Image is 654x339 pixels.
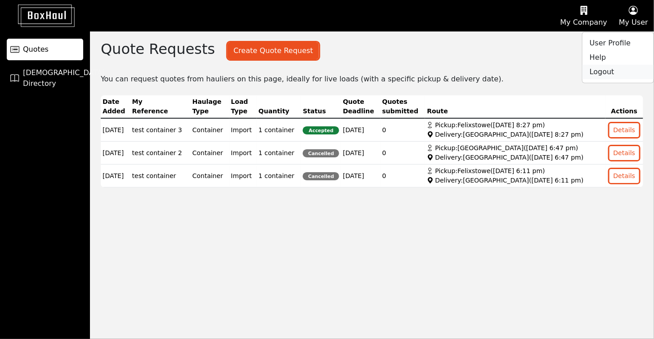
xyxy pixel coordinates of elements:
[425,95,605,118] th: Route
[341,142,380,165] td: [DATE]
[130,142,191,165] td: test container 2
[257,165,301,187] td: 1 container
[303,126,339,134] span: Accepted
[130,118,191,142] td: test container 3
[228,42,319,59] button: Create Quote Request
[609,123,640,137] button: Details
[229,142,257,165] td: Import
[257,118,301,142] td: 1 container
[609,146,640,160] button: Details
[427,153,604,162] div: Delivery: [GEOGRAPHIC_DATA] ( [DATE] 6:47 pm )
[229,95,257,118] th: Load Type
[191,165,229,187] td: Container
[4,4,75,27] img: BoxHaul
[7,39,83,60] a: Quotes
[130,95,191,118] th: My Reference
[427,120,604,130] div: Pickup: Felixstowe ( [DATE] 8:27 pm )
[23,67,105,89] span: [DEMOGRAPHIC_DATA] Directory
[609,126,640,133] a: Details
[381,95,426,118] th: Quotes submitted
[341,118,380,142] td: [DATE]
[101,142,130,165] td: [DATE]
[257,95,301,118] th: Quantity
[427,176,604,185] div: Delivery: [GEOGRAPHIC_DATA] ( [DATE] 6:11 pm )
[613,0,654,31] button: My User
[555,0,613,31] button: My Company
[130,165,191,187] td: test container
[303,172,339,180] span: Cancelled
[381,165,426,187] td: 0
[582,36,654,50] a: User Profile
[381,142,426,165] td: 0
[303,149,339,157] span: Cancelled
[341,95,380,118] th: Quote Deadline
[609,169,640,183] button: Details
[609,172,640,179] a: Details
[582,50,654,65] a: Help
[23,44,49,55] span: Quotes
[257,142,301,165] td: 1 container
[582,65,654,79] a: Logout
[341,165,380,187] td: [DATE]
[609,149,640,156] a: Details
[427,143,604,153] div: Pickup: [GEOGRAPHIC_DATA] ( [DATE] 6:47 pm )
[605,95,643,118] th: Actions
[101,165,130,187] td: [DATE]
[427,130,604,139] div: Delivery: [GEOGRAPHIC_DATA] ( [DATE] 8:27 pm )
[7,67,83,89] a: [DEMOGRAPHIC_DATA] Directory
[229,165,257,187] td: Import
[191,95,229,118] th: Haulage Type
[427,166,604,176] div: Pickup: Felixstowe ( [DATE] 6:11 pm )
[101,40,215,58] h2: Quote Requests
[101,118,130,142] td: [DATE]
[191,142,229,165] td: Container
[101,95,130,118] th: Date Added
[381,118,426,142] td: 0
[301,95,341,118] th: Status
[191,118,229,142] td: Container
[90,72,654,85] div: You can request quotes from hauliers on this page, ideally for live loads (with a specific pickup...
[229,118,257,142] td: Import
